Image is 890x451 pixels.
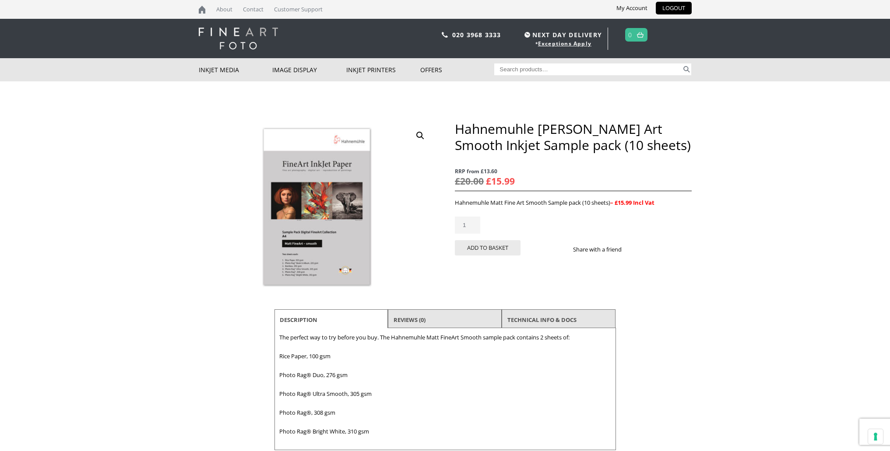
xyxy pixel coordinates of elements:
a: 0 [628,28,632,41]
a: Inkjet Printers [346,58,420,81]
a: LOGOUT [656,2,692,14]
a: View full-screen image gallery [412,128,428,143]
p: Rice Paper, 100 gsm [279,351,611,361]
img: email sharing button [653,246,660,253]
button: Search [682,63,692,75]
strong: – £15.99 Incl Vat [610,199,654,206]
button: Your consent preferences for tracking technologies [868,429,883,444]
span: RRP from £13.60 [455,166,691,176]
a: Description [280,312,317,328]
img: time.svg [524,32,530,38]
p: Photo Rag® Bright White, 310 gsm [279,427,611,437]
bdi: 20.00 [455,175,484,187]
img: basket.svg [637,32,644,38]
p: Hahnemuhle Matt Fine Art Smooth Sample pack (10 sheets) [455,198,691,208]
span: £ [486,175,491,187]
a: Image Display [272,58,346,81]
a: Exceptions Apply [538,40,591,47]
p: Photo Rag® Duo, 276 gsm [279,370,611,380]
p: Photo Rag® Ultra Smooth, 305 gsm [279,389,611,399]
button: Add to basket [455,240,521,255]
img: phone.svg [442,32,448,38]
a: Reviews (0) [394,312,426,328]
img: logo-white.svg [199,28,278,49]
a: Offers [420,58,494,81]
p: Photo Rag®, 308 gsm [279,408,611,418]
img: facebook sharing button [632,246,639,253]
p: Share with a friend [573,245,632,255]
a: TECHNICAL INFO & DOCS [507,312,577,328]
input: Product quantity [455,217,480,234]
span: NEXT DAY DELIVERY [522,30,602,40]
p: The perfect way to try before you buy. The Hahnemuhle Matt FineArt Smooth sample pack contains 2 ... [279,332,611,343]
input: Search products… [494,63,682,75]
a: 020 3968 3333 [452,31,501,39]
bdi: 15.99 [486,175,515,187]
a: My Account [610,2,654,14]
span: £ [455,175,460,187]
img: twitter sharing button [643,246,650,253]
h1: Hahnemuhle [PERSON_NAME] Art Smooth Inkjet Sample pack (10 sheets) [455,121,691,153]
a: Inkjet Media [199,58,273,81]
